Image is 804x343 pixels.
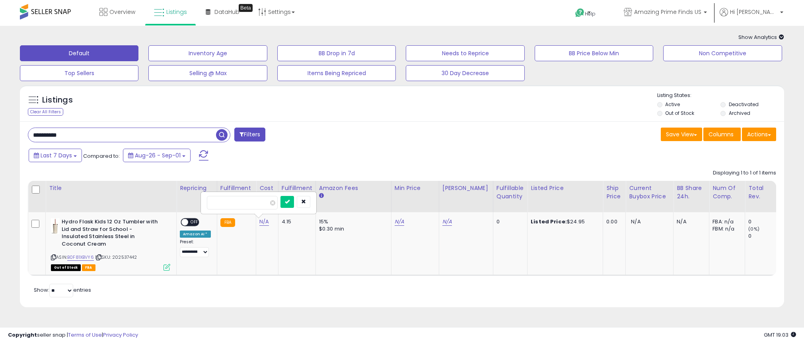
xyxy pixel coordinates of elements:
span: Columns [709,130,734,138]
a: Help [569,2,611,26]
b: Listed Price: [531,218,567,225]
button: 30 Day Decrease [406,65,524,81]
span: DataHub [214,8,239,16]
button: Items Being Repriced [277,65,396,81]
label: Out of Stock [665,110,694,116]
div: Clear All Filters [28,108,63,116]
div: [PERSON_NAME] [442,184,490,192]
div: Fulfillment [220,184,253,192]
span: Compared to: [83,152,120,160]
div: Amazon Fees [319,184,388,192]
b: Hydro Flask Kids 12 Oz Tumbler with Lid and Straw for School - Insulated Stainless Steel in Cocon... [62,218,158,250]
div: FBA: n/a [713,218,739,225]
span: OFF [188,219,201,226]
span: Hi [PERSON_NAME] [730,8,778,16]
div: ASIN: [51,218,170,270]
span: Help [585,10,596,17]
a: N/A [259,218,269,226]
a: N/A [395,218,404,226]
button: Aug-26 - Sep-01 [123,149,191,162]
label: Archived [729,110,750,116]
div: Fulfillable Quantity [496,184,524,201]
a: N/A [442,218,452,226]
span: Show: entries [34,286,91,294]
button: Selling @ Max [148,65,267,81]
div: Preset: [180,239,211,257]
button: Non Competitive [663,45,782,61]
span: N/A [631,218,640,225]
div: 0 [748,218,781,225]
div: seller snap | | [8,331,138,339]
a: Terms of Use [68,331,102,339]
span: 2025-09-10 19:03 GMT [764,331,796,339]
span: Aug-26 - Sep-01 [135,151,181,159]
button: Filters [234,128,265,141]
button: Top Sellers [20,65,138,81]
div: FBM: n/a [713,225,739,233]
span: All listings that are currently out of stock and unavailable for purchase on Amazon [51,264,81,271]
div: Displaying 1 to 1 of 1 items [713,169,776,177]
button: BB Drop in 7d [277,45,396,61]
span: Listings [166,8,187,16]
div: 4.15 [282,218,310,225]
div: Ship Price [606,184,622,201]
p: Listing States: [657,92,784,99]
div: Title [49,184,173,192]
small: Amazon Fees. [319,192,324,200]
div: $0.30 min [319,225,385,233]
button: Actions [742,128,776,141]
small: (0%) [748,226,759,232]
strong: Copyright [8,331,37,339]
div: Amazon AI * [180,231,211,238]
div: Repricing [180,184,214,192]
img: 21m82SScEKL._SL40_.jpg [51,218,60,234]
a: B0F81XBVY6 [67,254,94,261]
div: $24.95 [531,218,597,225]
small: FBA [220,218,235,227]
i: Get Help [575,8,585,18]
button: Last 7 Days [29,149,82,162]
div: BB Share 24h. [677,184,706,201]
button: Default [20,45,138,61]
div: 0 [748,233,781,240]
label: Deactivated [729,101,759,108]
div: Total Rev. [748,184,777,201]
span: Last 7 Days [41,151,72,159]
div: Current Buybox Price [629,184,670,201]
h5: Listings [42,95,73,106]
div: N/A [677,218,703,225]
button: Columns [703,128,741,141]
button: Save View [661,128,702,141]
button: BB Price Below Min [535,45,653,61]
div: 0 [496,218,521,225]
a: Hi [PERSON_NAME] [720,8,783,26]
label: Active [665,101,680,108]
button: Needs to Reprice [406,45,524,61]
div: 0.00 [606,218,619,225]
span: Amazing Prime Finds US [634,8,701,16]
span: FBA [82,264,95,271]
span: | SKU: 202537442 [95,254,137,260]
div: Min Price [395,184,436,192]
span: Show Analytics [738,33,784,41]
button: Inventory Age [148,45,267,61]
div: Listed Price [531,184,600,192]
div: Cost [259,184,275,192]
span: Overview [109,8,135,16]
div: Num of Comp. [713,184,742,201]
div: 15% [319,218,385,225]
a: Privacy Policy [103,331,138,339]
div: Fulfillment Cost [282,184,312,201]
div: Tooltip anchor [239,4,253,12]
